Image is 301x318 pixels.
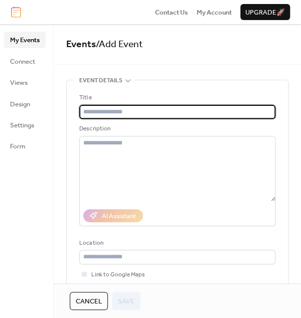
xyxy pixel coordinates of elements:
button: Upgrade🚀 [240,4,290,20]
span: Form [10,141,26,151]
span: Contact Us [155,8,188,18]
span: Event details [79,76,122,86]
div: Description [79,124,273,134]
a: My Events [4,32,46,48]
a: Form [4,138,46,154]
div: Title [79,93,273,103]
span: Design [10,99,30,109]
span: Link to Google Maps [91,270,145,280]
a: Contact Us [155,7,188,17]
span: My Account [197,8,232,18]
span: Views [10,78,28,88]
a: Connect [4,53,46,69]
span: Settings [10,120,34,130]
span: Upgrade 🚀 [245,8,285,18]
a: Design [4,96,46,112]
button: Cancel [70,292,108,310]
span: Cancel [76,296,102,306]
span: My Events [10,35,40,45]
span: Connect [10,57,35,67]
a: Settings [4,117,46,133]
div: Location [79,238,273,248]
img: logo [11,7,21,18]
span: / Add Event [96,35,143,54]
a: Views [4,74,46,90]
a: Events [66,35,96,54]
a: My Account [197,7,232,17]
